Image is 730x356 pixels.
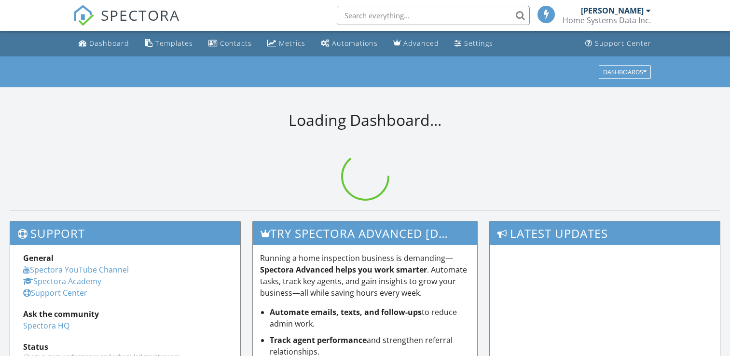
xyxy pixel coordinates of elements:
[451,35,497,53] a: Settings
[403,39,439,48] div: Advanced
[23,276,101,287] a: Spectora Academy
[263,35,309,53] a: Metrics
[270,335,367,345] strong: Track agent performance
[581,6,644,15] div: [PERSON_NAME]
[581,35,655,53] a: Support Center
[89,39,129,48] div: Dashboard
[10,221,240,245] h3: Support
[490,221,720,245] h3: Latest Updates
[603,68,647,75] div: Dashboards
[563,15,651,25] div: Home Systems Data Inc.
[23,288,87,298] a: Support Center
[260,264,427,275] strong: Spectora Advanced helps you work smarter
[23,341,227,353] div: Status
[23,253,54,263] strong: General
[75,35,133,53] a: Dashboard
[279,39,305,48] div: Metrics
[270,307,422,317] strong: Automate emails, texts, and follow-ups
[332,39,378,48] div: Automations
[101,5,180,25] span: SPECTORA
[595,39,651,48] div: Support Center
[23,320,69,331] a: Spectora HQ
[389,35,443,53] a: Advanced
[23,264,129,275] a: Spectora YouTube Channel
[73,5,94,26] img: The Best Home Inspection Software - Spectora
[220,39,252,48] div: Contacts
[73,13,180,33] a: SPECTORA
[253,221,477,245] h3: Try spectora advanced [DATE]
[260,252,470,299] p: Running a home inspection business is demanding— . Automate tasks, track key agents, and gain ins...
[141,35,197,53] a: Templates
[317,35,382,53] a: Automations (Basic)
[155,39,193,48] div: Templates
[270,306,470,329] li: to reduce admin work.
[337,6,530,25] input: Search everything...
[464,39,493,48] div: Settings
[205,35,256,53] a: Contacts
[599,65,651,79] button: Dashboards
[23,308,227,320] div: Ask the community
